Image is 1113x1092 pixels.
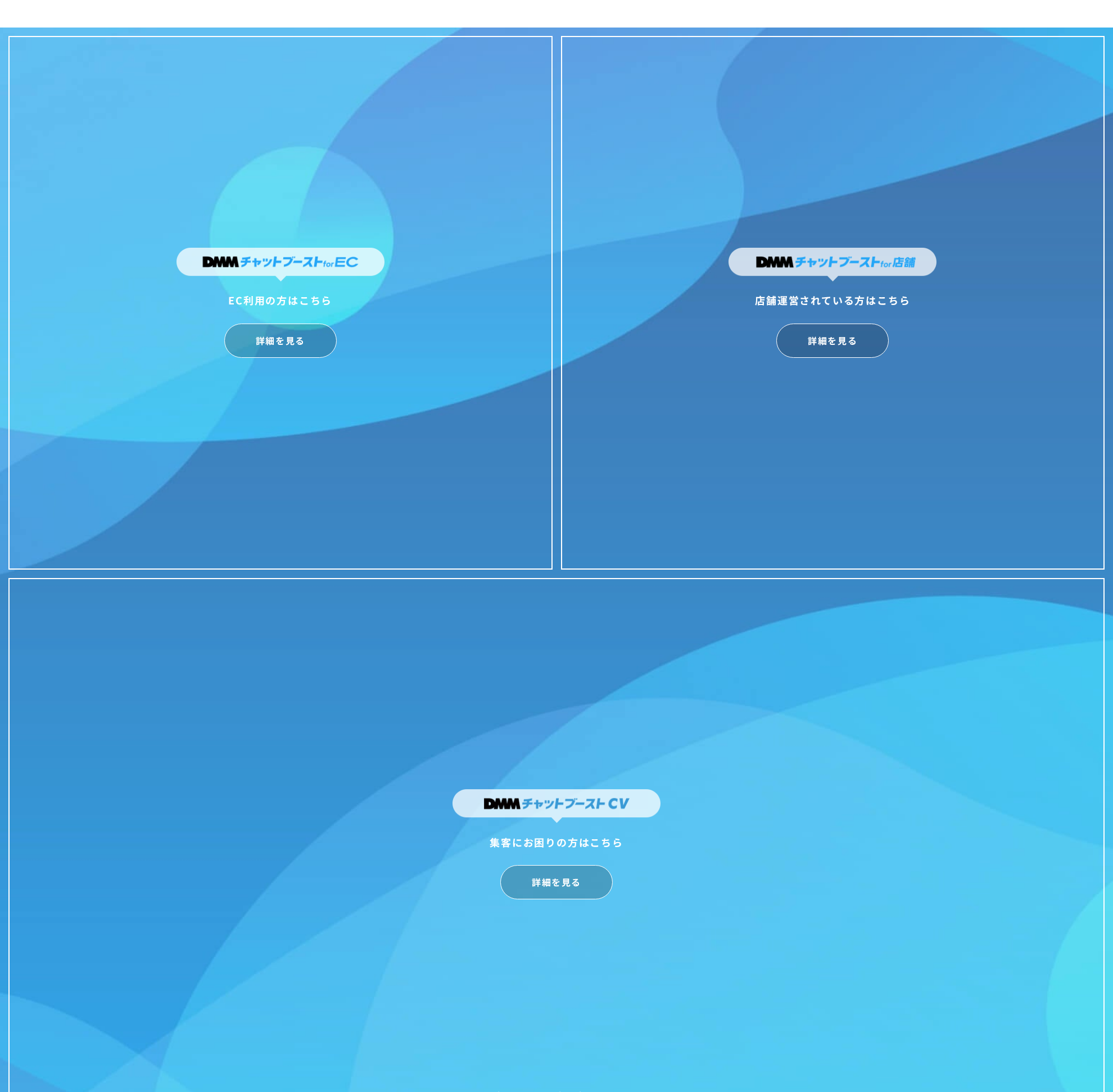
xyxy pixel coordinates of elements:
a: 詳細を見る [776,324,889,358]
img: DMMチャットブーストfor店舗 [729,248,936,281]
a: 詳細を見る [224,324,337,358]
div: 店舗運営されている方はこちら [729,291,936,309]
img: DMMチャットブーストCV [453,789,660,823]
div: 集客にお困りの方はこちら [453,833,660,851]
a: 詳細を見る [500,865,613,899]
img: DMMチャットブーストforEC [177,248,384,281]
div: EC利用の方はこちら [177,291,384,309]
